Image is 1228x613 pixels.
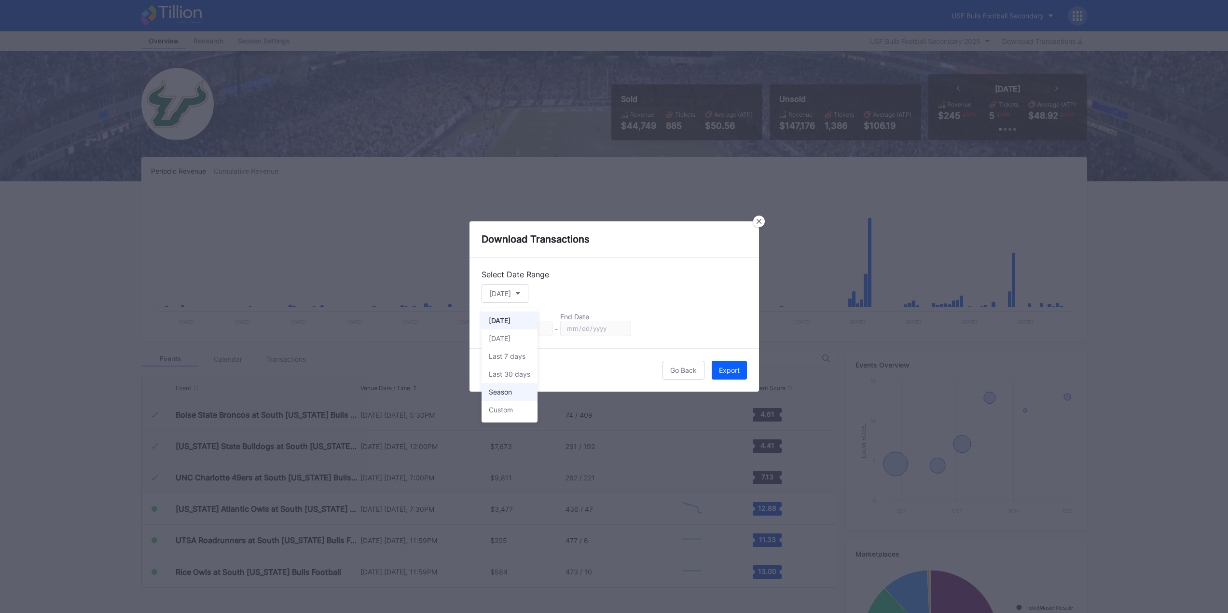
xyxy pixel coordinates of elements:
div: Season [489,388,512,396]
div: [DATE] [489,334,511,342]
div: [DATE] [489,316,511,325]
div: Last 30 days [489,370,530,378]
div: Last 7 days [489,352,525,360]
div: Custom [489,406,513,414]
